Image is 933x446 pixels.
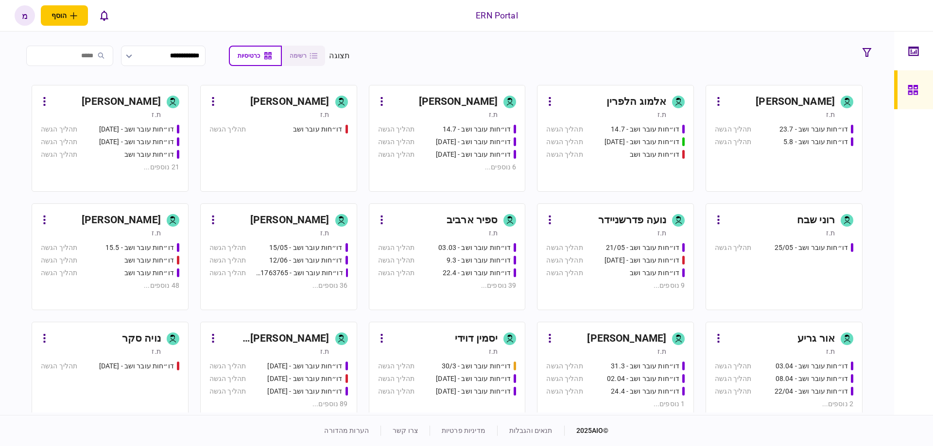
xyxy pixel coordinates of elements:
[124,149,174,160] div: דו״חות עובר ושב
[369,322,526,429] a: יסמין דוידית.זדו״חות עובר ושב - 30/3תהליך הגשהדו״חות עובר ושב - 31.08.25תהליך הגשהדו״חות עובר ושב...
[41,137,77,147] div: תהליך הגשה
[436,149,511,160] div: דו״חות עובר ושב - 24.7.25
[489,347,498,356] div: ת.ז
[209,255,246,265] div: תהליך הגשה
[630,268,679,278] div: דו״חות עובר ושב
[606,243,679,253] div: דו״חות עובר ושב - 21/05
[537,85,694,192] a: אלמוג הלפריןת.זדו״חות עובר ושב - 14.7תהליך הגשהדו״חות עובר ושב - 15.07.25תהליך הגשהדו״חות עובר וש...
[605,137,679,147] div: דו״חות עובר ושב - 15.07.25
[378,374,415,384] div: תהליך הגשה
[598,213,666,228] div: נועה פדרשניידר
[378,124,415,134] div: תהליך הגשה
[537,322,694,429] a: [PERSON_NAME]ת.זדו״חות עובר ושב - 31.3תהליך הגשהדו״חות עובר ושב - 02.04תהליך הגשהדו״חות עובר ושב ...
[443,124,511,134] div: דו״חות עובר ושב - 14.7
[269,243,343,253] div: דו״חות עובר ושב - 15/05
[378,281,517,291] div: 39 נוספים ...
[775,243,848,253] div: דו״חות עובר ושב - 25/05
[41,162,179,172] div: 21 נוספים ...
[393,427,418,434] a: צרו קשר
[209,281,348,291] div: 36 נוספים ...
[776,361,848,371] div: דו״חות עובר ושב - 03.04
[152,228,160,238] div: ת.ז
[320,110,329,119] div: ת.ז
[419,94,498,110] div: [PERSON_NAME]
[267,386,342,396] div: דו״חות עובר ושב - 19.3.25
[489,228,498,238] div: ת.ז
[546,124,583,134] div: תהליך הגשה
[442,361,511,371] div: דו״חות עובר ושב - 30/3
[447,213,498,228] div: ספיר ארביב
[250,213,329,228] div: [PERSON_NAME]
[715,137,751,147] div: תהליך הגשה
[200,322,357,429] a: [PERSON_NAME] [PERSON_NAME]ת.זדו״חות עובר ושב - 19/03/2025תהליך הגשהדו״חות עובר ושב - 19.3.25תהלי...
[378,268,415,278] div: תהליך הגשה
[94,5,114,26] button: פתח רשימת התראות
[267,374,342,384] div: דו״חות עובר ושב - 19.3.25
[209,374,246,384] div: תהליך הגשה
[509,427,553,434] a: תנאים והגבלות
[209,399,348,409] div: 89 נוספים ...
[105,243,174,253] div: דו״חות עובר ושב - 15.5
[41,255,77,265] div: תהליך הגשה
[611,124,679,134] div: דו״חות עובר ושב - 14.7
[564,426,609,436] div: © 2025 AIO
[826,228,835,238] div: ת.ז
[797,331,835,347] div: אור גריע
[607,374,679,384] div: דו״חות עובר ושב - 02.04
[438,243,511,253] div: דו״חות עובר ושב - 03.03
[630,149,679,160] div: דו״חות עובר ושב
[442,427,485,434] a: מדיניות פרטיות
[443,268,511,278] div: דו״חות עובר ושב - 22.4
[826,347,835,356] div: ת.ז
[282,46,325,66] button: רשימה
[611,361,679,371] div: דו״חות עובר ושב - 31.3
[124,268,174,278] div: דו״חות עובר ושב
[715,399,853,409] div: 2 נוספים ...
[329,50,350,62] div: תצוגה
[779,124,848,134] div: דו״חות עובר ושב - 23.7
[369,85,526,192] a: [PERSON_NAME]ת.זדו״חות עובר ושב - 14.7תהליך הגשהדו״חות עובר ושב - 23.7.25תהליך הגשהדו״חות עובר וש...
[436,374,511,384] div: דו״חות עובר ושב - 31.08.25
[369,203,526,310] a: ספיר ארביבת.זדו״חות עובר ושב - 03.03תהליך הגשהדו״חות עובר ושב - 9.3תהליך הגשהדו״חות עובר ושב - 22...
[436,386,511,396] div: דו״חות עובר ושב - 02/09/25
[209,361,246,371] div: תהליך הגשה
[783,137,848,147] div: דו״חות עובר ושב - 5.8
[546,361,583,371] div: תהליך הגשה
[15,5,35,26] button: מ
[706,85,863,192] a: [PERSON_NAME]ת.זדו״חות עובר ושב - 23.7תהליך הגשהדו״חות עובר ושב - 5.8תהליך הגשה
[221,331,329,347] div: [PERSON_NAME] [PERSON_NAME]
[32,85,189,192] a: [PERSON_NAME]ת.זדו״חות עובר ושב - 25.06.25תהליך הגשהדו״חות עובר ושב - 26.06.25תהליך הגשהדו״חות עו...
[82,94,161,110] div: [PERSON_NAME]
[32,203,189,310] a: [PERSON_NAME]ת.זדו״חות עובר ושב - 15.5תהליך הגשהדו״חות עובר ושבתהליך הגשהדו״חות עובר ושבתהליך הגש...
[152,347,160,356] div: ת.ז
[209,386,246,396] div: תהליך הגשה
[256,268,343,278] div: דו״חות עובר ושב - 511763765 18/06
[378,255,415,265] div: תהליך הגשה
[797,213,835,228] div: רוני שבח
[200,203,357,310] a: [PERSON_NAME]ת.זדו״חות עובר ושב - 15/05תהליך הגשהדו״חות עובר ושב - 12/06תהליך הגשהדו״חות עובר ושב...
[546,386,583,396] div: תהליך הגשה
[41,124,77,134] div: תהליך הגשה
[378,149,415,160] div: תהליך הגשה
[99,124,174,134] div: דו״חות עובר ושב - 25.06.25
[378,162,517,172] div: 6 נוספים ...
[546,374,583,384] div: תהליך הגשה
[229,46,282,66] button: כרטיסיות
[587,331,666,347] div: [PERSON_NAME]
[41,281,179,291] div: 48 נוספים ...
[41,268,77,278] div: תהליך הגשה
[378,137,415,147] div: תהליך הגשה
[657,110,666,119] div: ת.ז
[436,137,511,147] div: דו״חות עובר ושב - 23.7.25
[546,243,583,253] div: תהליך הגשה
[378,386,415,396] div: תהליך הגשה
[124,255,174,265] div: דו״חות עובר ושב
[546,149,583,160] div: תהליך הגשה
[32,322,189,429] a: נויה סקרת.זדו״חות עובר ושב - 19.03.2025תהליך הגשה
[320,347,329,356] div: ת.ז
[209,243,246,253] div: תהליך הגשה
[122,331,161,347] div: נויה סקר
[41,149,77,160] div: תהליך הגשה
[706,203,863,310] a: רוני שבחת.זדו״חות עובר ושב - 25/05תהליך הגשה
[378,361,415,371] div: תהליך הגשה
